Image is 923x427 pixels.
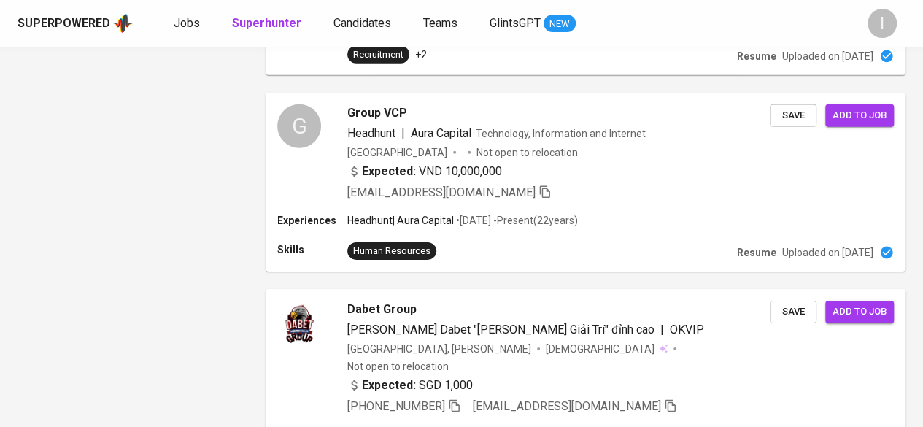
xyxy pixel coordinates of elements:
span: Aura Capital [411,126,471,140]
span: [EMAIL_ADDRESS][DOMAIN_NAME] [473,399,661,413]
a: GlintsGPT NEW [490,15,576,33]
a: Superpoweredapp logo [18,12,133,34]
span: [PHONE_NUMBER] [347,399,445,413]
img: 679e7373d706d1ece447b1993b3787b4.jpg [277,301,321,345]
p: Resume [737,245,776,260]
p: • [DATE] - Present ( 22 years ) [454,213,578,228]
span: [DEMOGRAPHIC_DATA] [546,342,657,356]
span: Add to job [833,107,887,124]
button: Add to job [825,104,894,127]
div: Recruitment [353,48,403,62]
div: [GEOGRAPHIC_DATA], [PERSON_NAME] [347,342,531,356]
p: Uploaded on [DATE] [782,245,873,260]
div: I [868,9,897,38]
p: Experiences [277,213,347,228]
span: Jobs [174,16,200,30]
span: | [660,321,664,339]
div: Human Resources [353,245,430,258]
div: [GEOGRAPHIC_DATA] [347,145,447,160]
span: Teams [423,16,457,30]
span: [EMAIL_ADDRESS][DOMAIN_NAME] [347,185,536,199]
span: | [401,125,405,142]
span: Group VCP [347,104,407,122]
span: Dabet Group [347,301,417,318]
p: +2 [415,47,427,62]
b: Expected: [362,377,416,394]
p: Not open to relocation [476,145,578,160]
p: Headhunt | Aura Capital [347,213,454,228]
div: G [277,104,321,148]
b: Expected: [362,163,416,180]
a: Superhunter [232,15,304,33]
span: NEW [544,17,576,31]
img: app logo [113,12,133,34]
a: Candidates [333,15,394,33]
span: Add to job [833,304,887,320]
span: OKVIP [670,323,704,336]
p: Not open to relocation [347,359,449,374]
p: Resume [737,49,776,64]
b: Superhunter [232,16,301,30]
a: GGroup VCPHeadhunt|Aura CapitalTechnology, Information and Internet[GEOGRAPHIC_DATA]Not open to r... [266,93,905,272]
p: Skills [277,242,347,257]
div: VND 10,000,000 [347,163,502,180]
span: GlintsGPT [490,16,541,30]
div: Superpowered [18,15,110,32]
a: Jobs [174,15,203,33]
p: Uploaded on [DATE] [782,49,873,64]
button: Save [770,104,816,127]
span: [PERSON_NAME] Dabet "[PERSON_NAME] Giải Trí" đỉnh cao [347,323,654,336]
span: Technology, Information and Internet [476,128,646,139]
span: Candidates [333,16,391,30]
button: Add to job [825,301,894,323]
button: Save [770,301,816,323]
span: Save [777,107,809,124]
div: SGD 1,000 [347,377,473,394]
span: Headhunt [347,126,395,140]
a: Teams [423,15,460,33]
span: Save [777,304,809,320]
